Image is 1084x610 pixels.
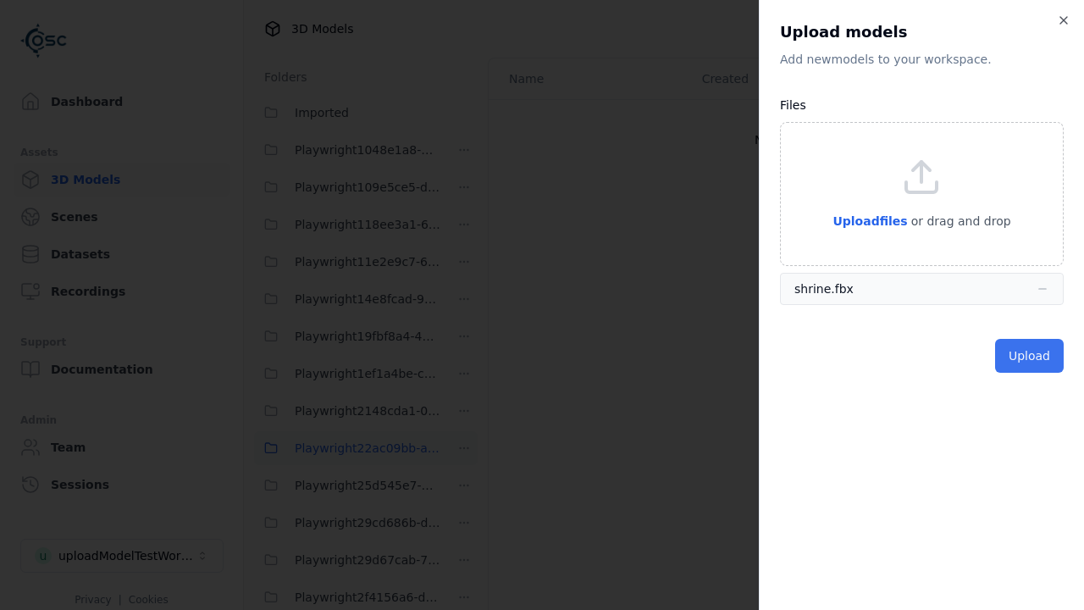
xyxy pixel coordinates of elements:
[832,214,907,228] span: Upload files
[995,339,1064,373] button: Upload
[780,98,806,112] label: Files
[780,20,1064,44] h2: Upload models
[794,280,854,297] div: shrine.fbx
[780,51,1064,68] p: Add new model s to your workspace.
[908,211,1011,231] p: or drag and drop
